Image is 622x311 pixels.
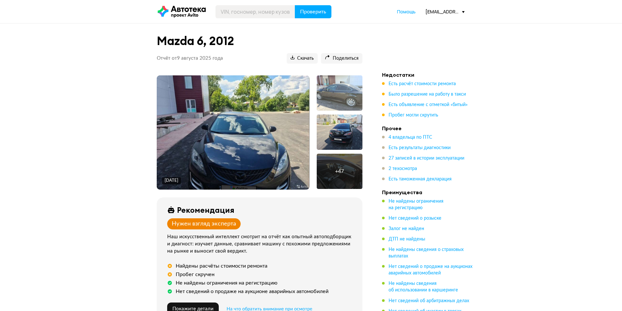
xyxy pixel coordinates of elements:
[287,53,318,64] button: Скачать
[165,178,178,184] div: [DATE]
[389,113,438,117] span: Пробег могли скрутить
[397,8,416,15] a: Помощь
[321,53,362,64] button: Поделиться
[389,199,443,210] span: Не найдены ограничения на регистрацию
[389,146,451,150] span: Есть результаты диагностики
[176,263,267,269] div: Найдены расчёты стоимости ремонта
[389,82,456,86] span: Есть расчёт стоимости ремонта
[176,288,328,295] div: Нет сведений о продаже на аукционе аварийных автомобилей
[389,177,452,181] span: Есть таможенная декларация
[389,102,468,107] span: Есть объявление с отметкой «битый»
[300,9,326,14] span: Проверить
[389,237,425,241] span: ДТП не найдены
[389,247,464,258] span: Не найдены сведения о страховых выплатах
[389,166,417,171] span: 2 техосмотра
[389,281,458,292] span: Не найдены сведения об использовании в каршеринге
[382,125,473,132] h4: Прочее
[157,55,223,62] p: Отчёт от 9 августа 2025 года
[295,5,331,18] button: Проверить
[382,189,473,195] h4: Преимущества
[325,55,359,62] span: Поделиться
[389,299,469,303] span: Нет сведений об арбитражных делах
[177,205,234,214] div: Рекомендация
[157,75,309,190] img: Main car
[382,71,473,78] h4: Недостатки
[167,233,355,255] div: Наш искусственный интеллект смотрит на отчёт как опытный автоподборщик и диагност: изучает данные...
[425,8,465,15] div: [EMAIL_ADDRESS][DOMAIN_NAME]
[335,168,344,175] div: + 47
[389,156,464,161] span: 27 записей в истории эксплуатации
[176,280,278,286] div: Не найдены ограничения на регистрацию
[157,34,362,48] h1: Mazda 6, 2012
[172,220,236,227] div: Нужен взгляд эксперта
[215,5,295,18] input: VIN, госномер, номер кузова
[176,271,215,278] div: Пробег скручен
[389,264,472,275] span: Нет сведений о продаже на аукционах аварийных автомобилей
[389,216,441,221] span: Нет сведений о розыске
[389,226,424,231] span: Залог не найден
[389,92,466,97] span: Было разрешение на работу в такси
[389,135,432,140] span: 4 владельца по ПТС
[291,55,314,62] span: Скачать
